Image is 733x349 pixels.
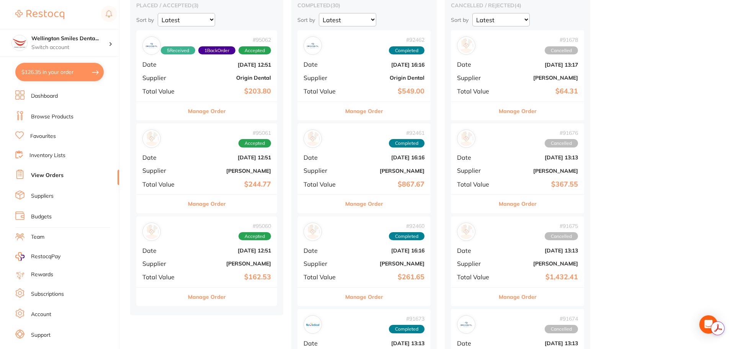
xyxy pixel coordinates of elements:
span: # 95060 [238,223,271,229]
span: Supplier [142,167,183,174]
span: Date [142,247,183,254]
a: Team [31,233,44,241]
button: Manage Order [499,195,537,213]
span: Supplier [142,260,183,267]
a: Support [31,331,51,339]
span: Completed [389,325,424,333]
b: [DATE] 12:51 [189,62,271,68]
h2: placed / accepted ( 3 ) [136,2,277,9]
img: Origin Dental [144,38,159,53]
span: Date [457,247,495,254]
b: $367.55 [501,180,578,188]
span: # 92462 [389,37,424,43]
button: Manage Order [345,195,383,213]
span: Total Value [142,181,183,188]
span: Cancelled [545,232,578,241]
span: Accepted [238,46,271,55]
span: Total Value [142,274,183,280]
span: Supplier [457,167,495,174]
a: Rewards [31,271,53,279]
span: Date [457,154,495,161]
span: Supplier [457,260,495,267]
span: Cancelled [545,325,578,333]
button: Manage Order [345,288,383,306]
b: $261.65 [348,273,424,281]
span: RestocqPay [31,253,60,261]
span: # 92460 [389,223,424,229]
div: Henry Schein Halas#95061AcceptedDate[DATE] 12:51Supplier[PERSON_NAME]Total Value$244.77Manage Order [136,123,277,213]
span: # 91674 [545,316,578,322]
h2: cancelled / rejected ( 4 ) [451,2,584,9]
span: Total Value [457,181,495,188]
b: [PERSON_NAME] [189,261,271,267]
b: [DATE] 13:13 [501,340,578,346]
div: Adam Dental#95060AcceptedDate[DATE] 12:51Supplier[PERSON_NAME]Total Value$162.53Manage Order [136,216,277,306]
span: Total Value [457,88,495,95]
b: $1,432.41 [501,273,578,281]
span: Back orders [198,46,235,55]
p: Sort by [297,16,315,23]
span: # 92461 [389,130,424,136]
b: [DATE] 16:16 [348,247,424,254]
b: [DATE] 12:51 [189,154,271,161]
img: RestocqPay [15,252,24,261]
span: Supplier [304,74,342,81]
span: # 91676 [545,130,578,136]
img: Adam Dental [144,224,159,239]
img: Origin Dental [305,38,320,53]
img: Adam Dental [459,131,473,146]
b: [DATE] 13:13 [501,247,578,254]
span: Date [304,61,342,68]
a: Favourites [30,133,56,140]
span: # 91678 [545,37,578,43]
span: Total Value [304,274,342,280]
a: Budgets [31,213,52,221]
div: Open Intercom Messenger [699,315,718,334]
b: [DATE] 16:16 [348,154,424,161]
img: Origin Dental [459,317,473,332]
button: Manage Order [499,288,537,306]
span: Received [161,46,195,55]
a: Inventory Lists [29,152,65,159]
b: Origin Dental [189,75,271,81]
b: Origin Dental [348,75,424,81]
button: Manage Order [499,102,537,120]
span: Date [304,340,342,347]
img: Adam Dental [459,38,473,53]
a: RestocqPay [15,252,60,261]
b: [PERSON_NAME] [501,261,578,267]
b: [DATE] 13:13 [348,340,424,346]
span: Date [304,154,342,161]
b: [PERSON_NAME] [348,168,424,174]
button: $126.35 in your order [15,63,104,81]
span: Total Value [304,181,342,188]
span: Supplier [304,167,342,174]
b: $162.53 [189,273,271,281]
span: Total Value [304,88,342,95]
button: Manage Order [188,288,226,306]
p: Switch account [31,44,109,51]
a: View Orders [31,172,64,179]
a: Account [31,311,51,318]
span: # 95062 [161,37,271,43]
h4: Wellington Smiles Dental [31,35,109,43]
span: Supplier [457,74,495,81]
img: Henry Schein Halas [459,224,473,239]
img: Adam Dental [305,224,320,239]
button: Manage Order [188,195,226,213]
b: [DATE] 12:51 [189,247,271,254]
img: Henry Schein Halas [305,131,320,146]
b: [PERSON_NAME] [189,168,271,174]
b: [PERSON_NAME] [501,168,578,174]
b: $867.67 [348,180,424,188]
span: Supplier [304,260,342,267]
b: $244.77 [189,180,271,188]
span: Completed [389,46,424,55]
span: Total Value [457,274,495,280]
span: Supplier [142,74,183,81]
span: Accepted [238,232,271,241]
button: Manage Order [188,102,226,120]
span: # 95061 [238,130,271,136]
a: Restocq Logo [15,6,64,23]
b: [PERSON_NAME] [501,75,578,81]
